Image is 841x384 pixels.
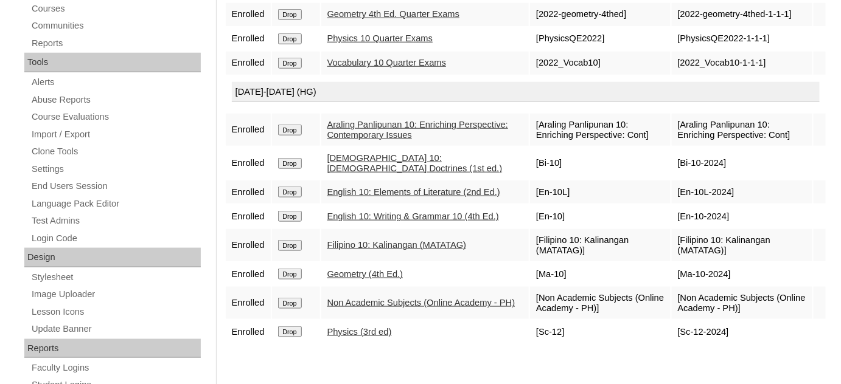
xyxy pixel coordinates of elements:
a: Filipino 10: Kalinangan (MATATAG) [327,240,467,250]
a: Courses [30,1,201,16]
td: Enrolled [226,52,271,75]
td: [Araling Panlipunan 10: Enriching Perspective: Cont] [672,114,812,146]
td: [Ma-10-2024] [672,262,812,286]
td: Enrolled [226,287,271,319]
a: Course Evaluations [30,109,201,125]
input: Drop [278,269,302,279]
a: Test Admins [30,213,201,228]
a: Vocabulary 10 Quarter Exams [327,58,447,67]
td: [Non Academic Subjects (Online Academy - PH)] [672,287,812,319]
input: Drop [278,326,302,337]
a: English 10: Elements of Literature (2nd Ed.) [327,187,500,197]
div: Tools [24,53,201,72]
div: Design [24,248,201,267]
a: Alerts [30,75,201,90]
div: Reports [24,339,201,358]
td: Enrolled [226,3,271,26]
a: Image Uploader [30,287,201,302]
td: Enrolled [226,27,271,50]
a: English 10: Writing & Grammar 10 (4th Ed.) [327,211,499,221]
a: Import / Export [30,127,201,142]
td: [En-10] [530,205,671,228]
a: Faculty Logins [30,360,201,375]
input: Drop [278,240,302,251]
td: [PhysicsQE2022-1-1-1] [672,27,812,50]
a: Update Banner [30,321,201,337]
td: Enrolled [226,180,271,204]
td: Enrolled [226,229,271,261]
a: [DEMOGRAPHIC_DATA] 10: [DEMOGRAPHIC_DATA] Doctrines (1st ed.) [327,153,503,173]
a: Geometry (4th Ed.) [327,269,403,279]
input: Drop [278,298,302,309]
a: Non Academic Subjects (Online Academy - PH) [327,298,515,307]
input: Drop [278,125,302,135]
td: [PhysicsQE2022] [530,27,671,50]
a: Stylesheet [30,270,201,285]
td: Enrolled [226,205,271,228]
td: [Sc-12-2024] [672,320,812,343]
a: Araling Panlipunan 10: Enriching Perspective: Contemporary Issues [327,120,508,140]
td: Enrolled [226,114,271,146]
td: Enrolled [226,147,271,179]
td: [2022-geometry-4thed] [530,3,671,26]
td: [2022_Vocab10] [530,52,671,75]
input: Drop [278,158,302,169]
a: Clone Tools [30,144,201,159]
a: Physics (3rd ed) [327,327,392,337]
td: [Sc-12] [530,320,671,343]
td: [Ma-10] [530,262,671,286]
a: Lesson Icons [30,304,201,320]
a: Settings [30,162,201,177]
td: Enrolled [226,320,271,343]
input: Drop [278,33,302,44]
a: Reports [30,36,201,51]
td: [Filipino 10: Kalinangan (MATATAG)] [530,229,671,261]
td: [Bi-10] [530,147,671,179]
td: Enrolled [226,262,271,286]
a: Login Code [30,231,201,246]
a: End Users Session [30,179,201,194]
td: [Non Academic Subjects (Online Academy - PH)] [530,287,671,319]
input: Drop [278,211,302,222]
a: Physics 10 Quarter Exams [327,33,433,43]
input: Drop [278,58,302,69]
td: [Bi-10-2024] [672,147,812,179]
td: [En-10L-2024] [672,180,812,204]
td: [Araling Panlipunan 10: Enriching Perspective: Cont] [530,114,671,146]
td: [Filipino 10: Kalinangan (MATATAG)] [672,229,812,261]
td: [2022-geometry-4thed-1-1-1] [672,3,812,26]
a: Communities [30,18,201,33]
input: Drop [278,187,302,197]
a: Language Pack Editor [30,196,201,211]
a: Abuse Reports [30,92,201,108]
td: [En-10L] [530,180,671,204]
a: Geometry 4th Ed. Quarter Exams [327,9,459,19]
div: [DATE]-[DATE] (HG) [232,82,820,103]
td: [En-10-2024] [672,205,812,228]
input: Drop [278,9,302,20]
td: [2022_Vocab10-1-1-1] [672,52,812,75]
